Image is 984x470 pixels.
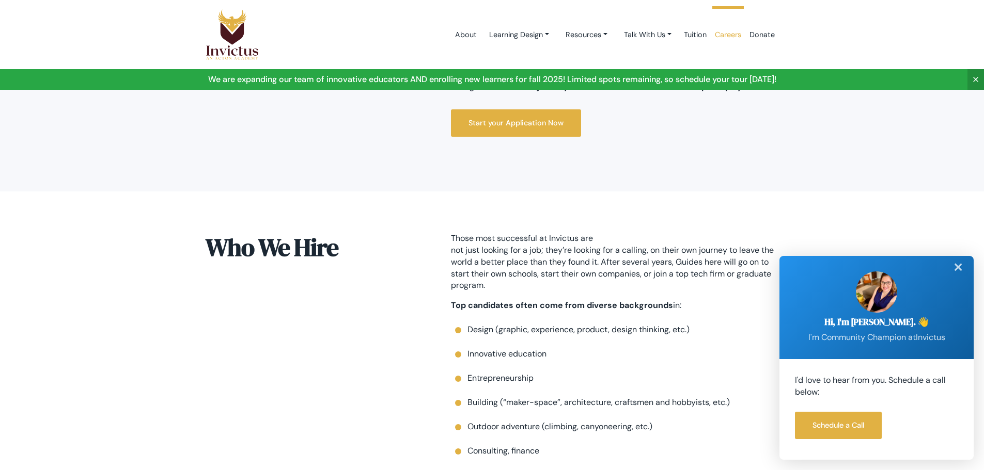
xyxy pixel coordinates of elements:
[451,300,779,312] p: in:
[795,332,958,344] p: I'm Community Champion at
[948,256,969,279] div: ✕
[451,421,779,433] li: Outdoor adventure (climbing, canyoneering, etc.)
[795,317,958,328] h2: Hi, I'm [PERSON_NAME]. 👋
[451,445,779,457] li: Consulting, finance
[481,25,557,44] a: Learning Design
[451,372,779,384] li: Entrepreneurship
[518,81,754,92] strong: This journey needs innovators and leaders – perhaps you.
[711,13,745,57] a: Careers
[795,375,958,398] p: I'd love to hear from you. Schedule a call below:
[451,300,673,311] strong: Top candidates often come from diverse backgrounds
[451,245,779,292] div: not just looking for a job; they’re looking for a calling, on their own journey to leave the worl...
[680,13,711,57] a: Tuition
[451,13,481,57] a: About
[795,412,882,439] a: Schedule a Call
[451,233,779,291] p: Those most successful at Invictus are
[557,25,616,44] a: Resources
[616,25,680,44] a: Talk With Us
[206,9,259,60] img: Logo
[745,13,779,57] a: Donate
[856,271,897,313] img: sarah.jpg
[451,397,779,409] li: Building (“maker-space”, architecture, craftsmen and hobbyists, etc.)
[451,324,779,336] li: Design (graphic, experience, product, design thinking, etc.)
[451,109,581,137] a: Start your Application Now
[451,348,779,360] li: Innovative education
[206,233,435,263] h2: Who We Hire
[916,332,945,343] span: Invictus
